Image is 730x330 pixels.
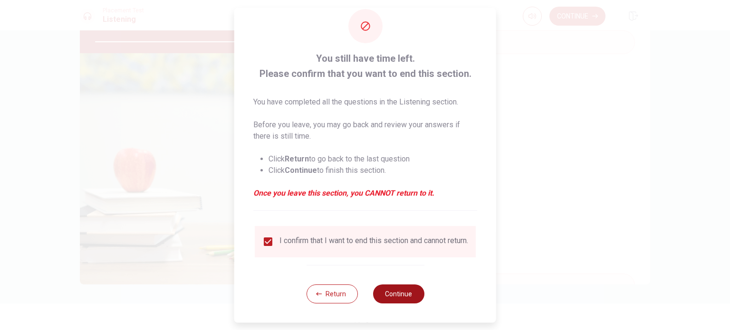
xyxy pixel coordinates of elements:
div: I confirm that I want to end this section and cannot return. [279,236,468,247]
em: Once you leave this section, you CANNOT return to it. [253,188,477,199]
span: You still have time left. Please confirm that you want to end this section. [253,51,477,81]
p: Before you leave, you may go back and review your answers if there is still time. [253,119,477,142]
li: Click to finish this section. [269,165,477,176]
p: You have completed all the questions in the Listening section. [253,96,477,108]
strong: Return [285,154,309,163]
button: Continue [373,284,424,303]
strong: Continue [285,166,317,175]
li: Click to go back to the last question [269,153,477,165]
button: Return [306,284,357,303]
